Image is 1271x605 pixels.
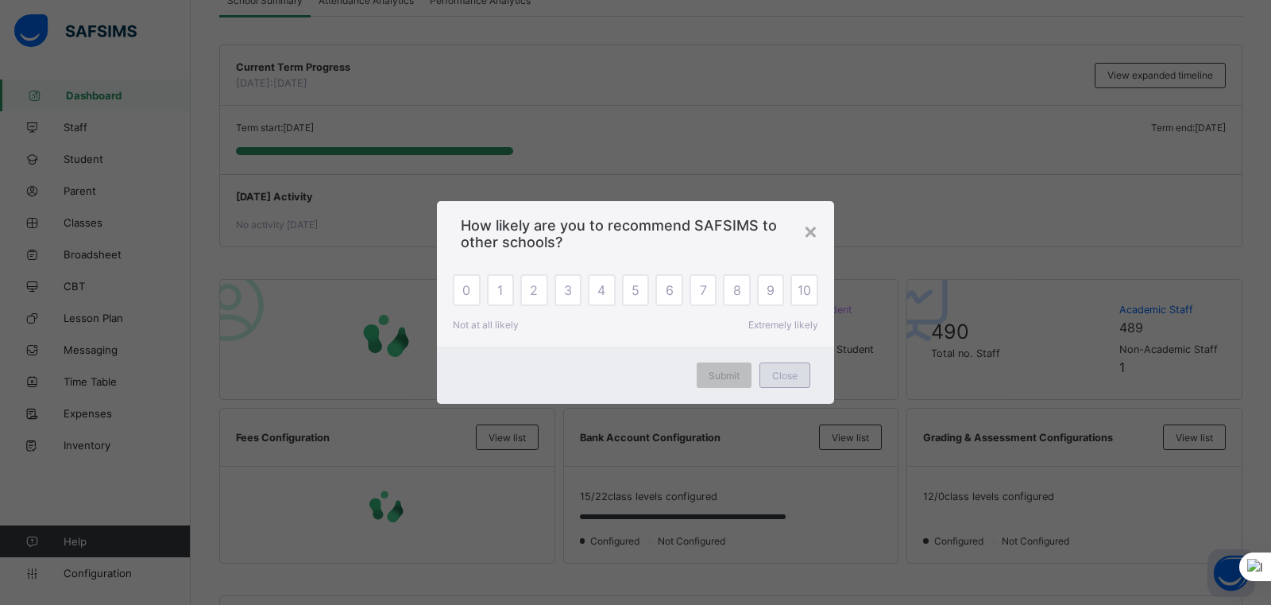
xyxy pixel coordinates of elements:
[597,282,605,298] span: 4
[709,370,740,382] span: Submit
[700,282,707,298] span: 7
[632,282,639,298] span: 5
[772,370,798,382] span: Close
[666,282,674,298] span: 6
[733,282,741,298] span: 8
[497,282,503,298] span: 1
[798,282,811,298] span: 10
[564,282,572,298] span: 3
[767,282,775,298] span: 9
[803,217,818,244] div: ×
[530,282,538,298] span: 2
[453,319,519,331] span: Not at all likely
[453,274,481,306] div: 0
[748,319,818,331] span: Extremely likely
[461,217,810,250] span: How likely are you to recommend SAFSIMS to other schools?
